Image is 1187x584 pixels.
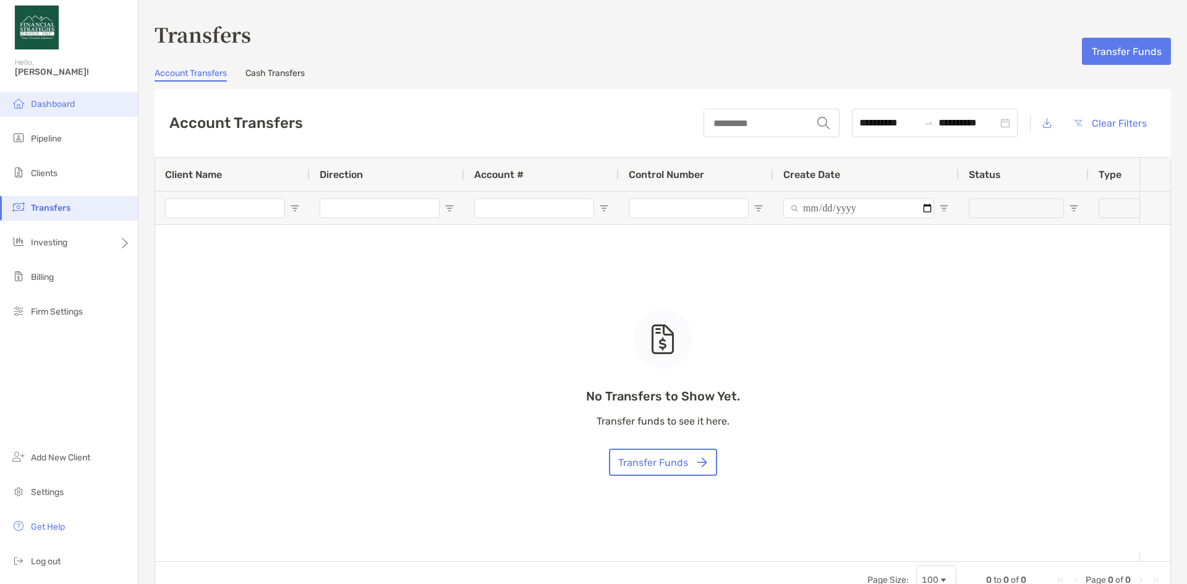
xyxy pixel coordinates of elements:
[31,99,75,109] span: Dashboard
[11,449,26,464] img: add_new_client icon
[31,203,70,213] span: Transfers
[31,487,64,497] span: Settings
[11,96,26,111] img: dashboard icon
[31,133,62,144] span: Pipeline
[31,307,83,317] span: Firm Settings
[650,324,675,354] img: empty state icon
[11,200,26,214] img: transfers icon
[924,118,934,128] span: to
[11,165,26,180] img: clients icon
[1082,38,1171,65] button: Transfer Funds
[11,553,26,568] img: logout icon
[15,67,130,77] span: [PERSON_NAME]!
[11,518,26,533] img: get-help icon
[31,452,90,463] span: Add New Client
[155,20,1171,48] h3: Transfers
[817,117,830,129] img: input icon
[15,5,59,49] img: Zoe Logo
[11,484,26,499] img: settings icon
[11,269,26,284] img: billing icon
[11,130,26,145] img: pipeline icon
[31,237,67,248] span: Investing
[31,168,57,179] span: Clients
[245,68,305,82] a: Cash Transfers
[31,272,54,282] span: Billing
[1064,109,1156,137] button: Clear Filters
[609,449,717,476] button: Transfer Funds
[169,114,303,132] h2: Account Transfers
[586,413,740,429] p: Transfer funds to see it here.
[11,234,26,249] img: investing icon
[586,389,740,404] p: No Transfers to Show Yet.
[31,556,61,567] span: Log out
[1074,119,1083,127] img: button icon
[155,68,227,82] a: Account Transfers
[11,303,26,318] img: firm-settings icon
[31,522,65,532] span: Get Help
[697,457,707,467] img: button icon
[924,118,934,128] span: swap-right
